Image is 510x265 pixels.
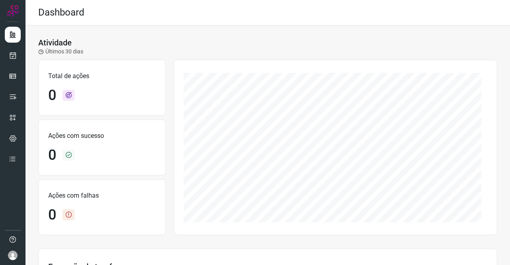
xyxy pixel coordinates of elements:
h1: 0 [48,87,56,104]
img: avatar-user-boy.jpg [8,251,18,260]
p: Total de ações [48,71,156,81]
h1: 0 [48,147,56,164]
h1: 0 [48,206,56,224]
p: Últimos 30 dias [38,47,83,56]
img: Logo [7,5,19,17]
h3: Atividade [38,38,72,47]
h2: Dashboard [38,7,84,18]
p: Ações com sucesso [48,131,156,141]
p: Ações com falhas [48,191,156,200]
